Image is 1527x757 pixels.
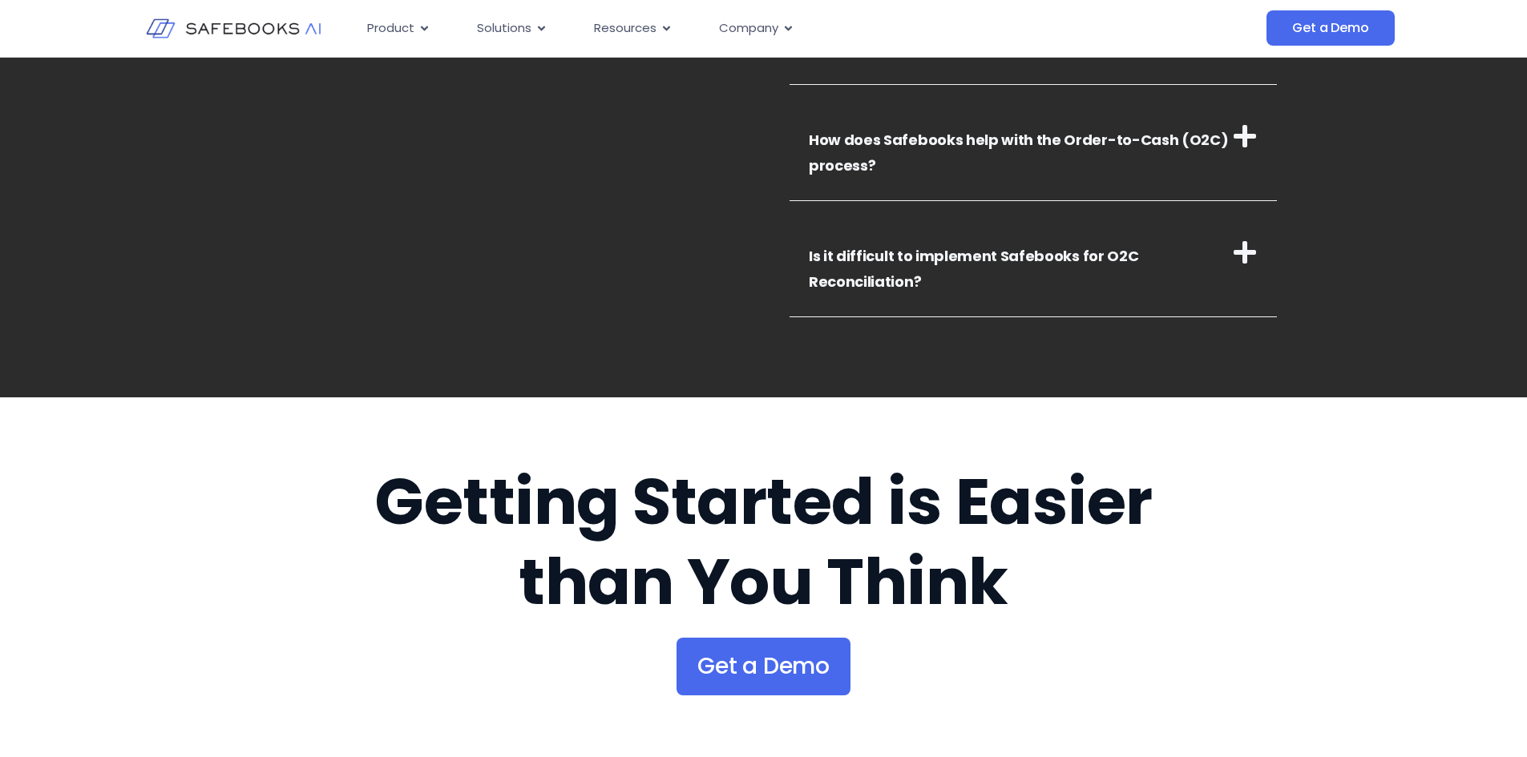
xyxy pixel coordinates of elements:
span: Get a Demo [1292,20,1368,36]
span: Resources [594,19,656,38]
a: How does Safebooks help with the Order-to-Cash (O2C) process? [809,130,1228,175]
span: Product [367,19,414,38]
a: Get a Demo [1266,10,1394,46]
span: Get a Demo [697,658,830,674]
span: Company [719,19,778,38]
h3: How does Safebooks help with the Order-to-Cash (O2C) process? [790,98,1277,201]
h2: Getting Started is Easier than You Think [309,461,1219,622]
div: Menu Toggle [354,13,1106,44]
nav: Menu [354,13,1106,44]
a: Is it difficult to implement Safebooks for O2C Reconciliation? [809,246,1138,292]
a: Get a Demo [677,638,850,695]
span: Solutions [477,19,531,38]
h3: Is it difficult to implement Safebooks for O2C Reconciliation? [790,214,1277,317]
